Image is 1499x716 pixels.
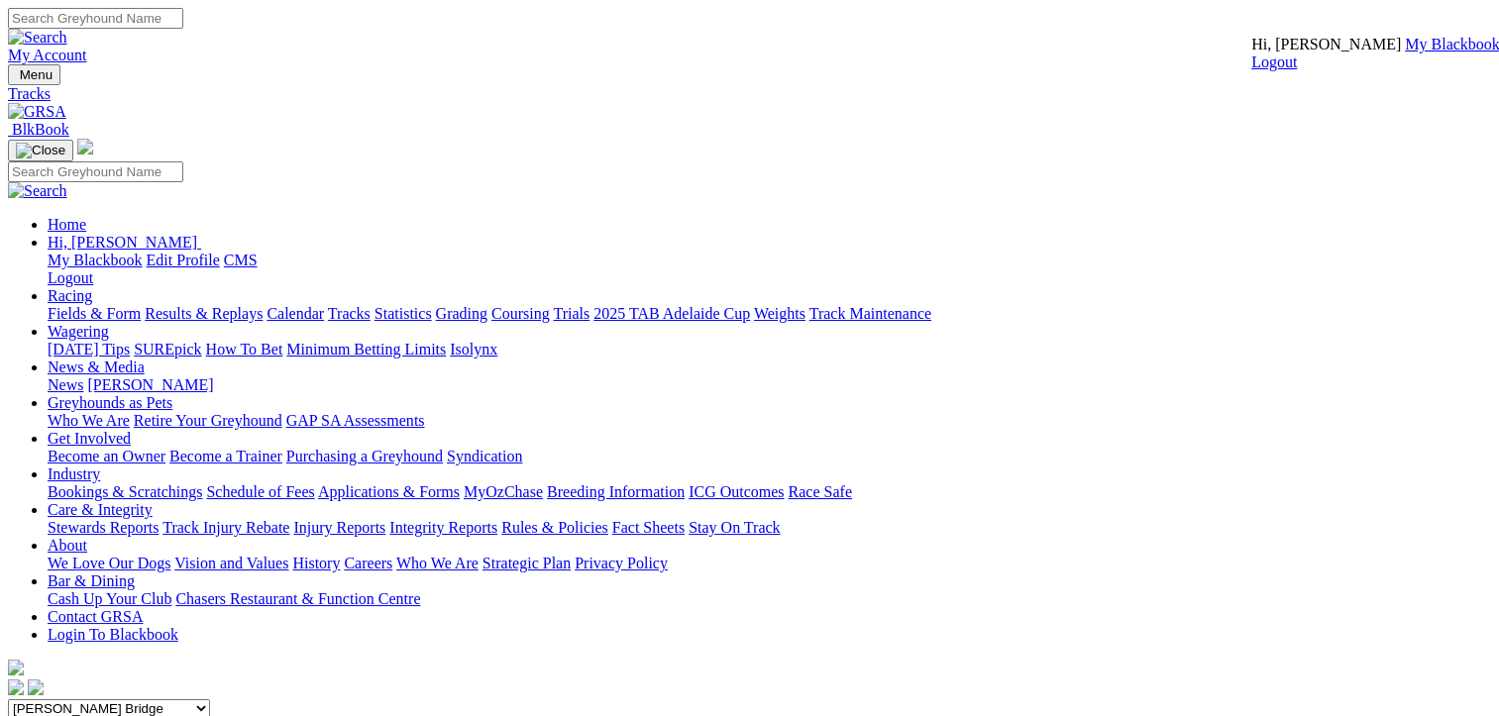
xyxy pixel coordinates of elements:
[8,29,67,47] img: Search
[8,85,1491,103] a: Tracks
[175,590,420,607] a: Chasers Restaurant & Function Centre
[482,555,571,571] a: Strategic Plan
[48,430,131,447] a: Get Involved
[48,252,143,268] a: My Blackbook
[754,305,805,322] a: Weights
[689,519,780,536] a: Stay On Track
[48,234,197,251] span: Hi, [PERSON_NAME]
[48,412,1491,430] div: Greyhounds as Pets
[8,121,69,138] a: BlkBook
[77,139,93,154] img: logo-grsa-white.png
[612,519,685,536] a: Fact Sheets
[48,483,1491,501] div: Industry
[145,305,263,322] a: Results & Replays
[48,376,83,393] a: News
[224,252,258,268] a: CMS
[48,537,87,554] a: About
[8,140,73,161] button: Toggle navigation
[396,555,479,571] a: Who We Are
[8,161,183,182] input: Search
[12,121,69,138] span: BlkBook
[48,555,1491,572] div: About
[20,67,53,82] span: Menu
[87,376,213,393] a: [PERSON_NAME]
[147,252,220,268] a: Edit Profile
[328,305,371,322] a: Tracks
[318,483,460,500] a: Applications & Forms
[8,103,66,121] img: GRSA
[267,305,324,322] a: Calendar
[8,8,183,29] input: Search
[48,216,86,233] a: Home
[286,448,443,464] a: Purchasing a Greyhound
[48,590,1491,608] div: Bar & Dining
[436,305,487,322] a: Grading
[206,341,283,358] a: How To Bet
[491,305,550,322] a: Coursing
[48,572,135,589] a: Bar & Dining
[286,341,446,358] a: Minimum Betting Limits
[48,555,170,571] a: We Love Our Dogs
[48,358,145,375] a: News & Media
[28,679,44,695] img: twitter.svg
[48,448,165,464] a: Become an Owner
[8,47,87,63] a: My Account
[809,305,931,322] a: Track Maintenance
[134,412,282,429] a: Retire Your Greyhound
[8,64,60,85] button: Toggle navigation
[48,376,1491,394] div: News & Media
[48,305,141,322] a: Fields & Form
[375,305,432,322] a: Statistics
[344,555,392,571] a: Careers
[593,305,750,322] a: 2025 TAB Adelaide Cup
[8,182,67,200] img: Search
[134,341,201,358] a: SUREpick
[293,519,385,536] a: Injury Reports
[48,323,109,340] a: Wagering
[48,341,130,358] a: [DATE] Tips
[450,341,497,358] a: Isolynx
[788,483,851,500] a: Race Safe
[48,465,100,482] a: Industry
[575,555,668,571] a: Privacy Policy
[689,483,784,500] a: ICG Outcomes
[169,448,282,464] a: Become a Trainer
[48,448,1491,465] div: Get Involved
[48,305,1491,323] div: Racing
[501,519,608,536] a: Rules & Policies
[389,519,497,536] a: Integrity Reports
[48,287,92,304] a: Racing
[292,555,340,571] a: History
[553,305,589,322] a: Trials
[174,555,288,571] a: Vision and Values
[48,252,1491,287] div: Hi, [PERSON_NAME]
[1251,36,1401,52] span: Hi, [PERSON_NAME]
[206,483,314,500] a: Schedule of Fees
[48,608,143,625] a: Contact GRSA
[48,519,1491,537] div: Care & Integrity
[286,412,425,429] a: GAP SA Assessments
[547,483,685,500] a: Breeding Information
[8,660,24,675] img: logo-grsa-white.png
[162,519,289,536] a: Track Injury Rebate
[447,448,522,464] a: Syndication
[48,269,93,286] a: Logout
[48,626,178,643] a: Login To Blackbook
[48,519,159,536] a: Stewards Reports
[48,234,201,251] a: Hi, [PERSON_NAME]
[48,590,171,607] a: Cash Up Your Club
[1251,53,1297,70] a: Logout
[8,679,24,695] img: facebook.svg
[16,143,65,158] img: Close
[48,341,1491,358] div: Wagering
[48,412,130,429] a: Who We Are
[48,501,153,518] a: Care & Integrity
[48,394,172,411] a: Greyhounds as Pets
[48,483,202,500] a: Bookings & Scratchings
[464,483,543,500] a: MyOzChase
